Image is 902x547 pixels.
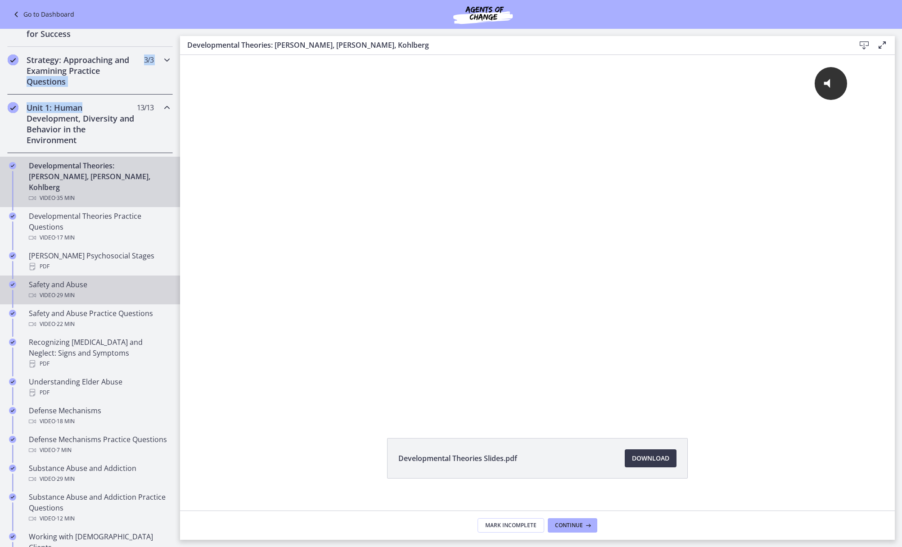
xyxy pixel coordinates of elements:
i: Completed [9,378,16,385]
i: Completed [9,252,16,259]
div: [PERSON_NAME] Psychosocial Stages [29,250,169,272]
a: Go to Dashboard [11,9,74,20]
span: Continue [555,522,583,529]
span: Developmental Theories Slides.pdf [398,453,517,464]
button: Mark Incomplete [478,518,544,533]
i: Completed [9,339,16,346]
i: Completed [9,212,16,220]
div: Video [29,474,169,484]
div: Substance Abuse and Addiction Practice Questions [29,492,169,524]
span: · 35 min [55,193,75,203]
img: Agents of Change [429,4,537,25]
i: Completed [9,281,16,288]
div: Defense Mechanisms [29,405,169,427]
div: Developmental Theories: [PERSON_NAME], [PERSON_NAME], Kohlberg [29,160,169,203]
span: · 29 min [55,474,75,484]
i: Completed [9,310,16,317]
div: Recognizing [MEDICAL_DATA] and Neglect: Signs and Symptoms [29,337,169,369]
div: Safety and Abuse [29,279,169,301]
i: Completed [9,533,16,540]
span: Download [632,453,669,464]
span: · 17 min [55,232,75,243]
span: · 7 min [55,445,72,456]
div: Video [29,290,169,301]
h2: Strategy: Approaching and Examining Practice Questions [27,54,136,87]
span: Mark Incomplete [485,522,537,529]
iframe: Video Lesson [180,55,895,417]
div: Video [29,416,169,427]
div: PDF [29,261,169,272]
span: · 22 min [55,319,75,330]
div: Video [29,193,169,203]
div: PDF [29,358,169,369]
div: PDF [29,387,169,398]
i: Completed [9,436,16,443]
span: · 18 min [55,416,75,427]
div: Understanding Elder Abuse [29,376,169,398]
span: 13 / 13 [137,102,153,113]
div: Video [29,513,169,524]
a: Download [625,449,676,467]
h3: Developmental Theories: [PERSON_NAME], [PERSON_NAME], Kohlberg [187,40,841,50]
div: Video [29,445,169,456]
i: Completed [9,465,16,472]
i: Completed [9,407,16,414]
i: Completed [8,102,18,113]
div: Defense Mechanisms Practice Questions [29,434,169,456]
button: Continue [548,518,597,533]
i: Completed [9,162,16,169]
span: · 29 min [55,290,75,301]
div: Video [29,319,169,330]
h2: Unit 1: Human Development, Diversity and Behavior in the Environment [27,102,136,145]
i: Completed [9,493,16,501]
span: 3 / 3 [144,54,153,65]
div: Safety and Abuse Practice Questions [29,308,169,330]
div: Substance Abuse and Addiction [29,463,169,484]
div: Video [29,232,169,243]
span: · 12 min [55,513,75,524]
i: Completed [8,54,18,65]
div: Developmental Theories Practice Questions [29,211,169,243]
